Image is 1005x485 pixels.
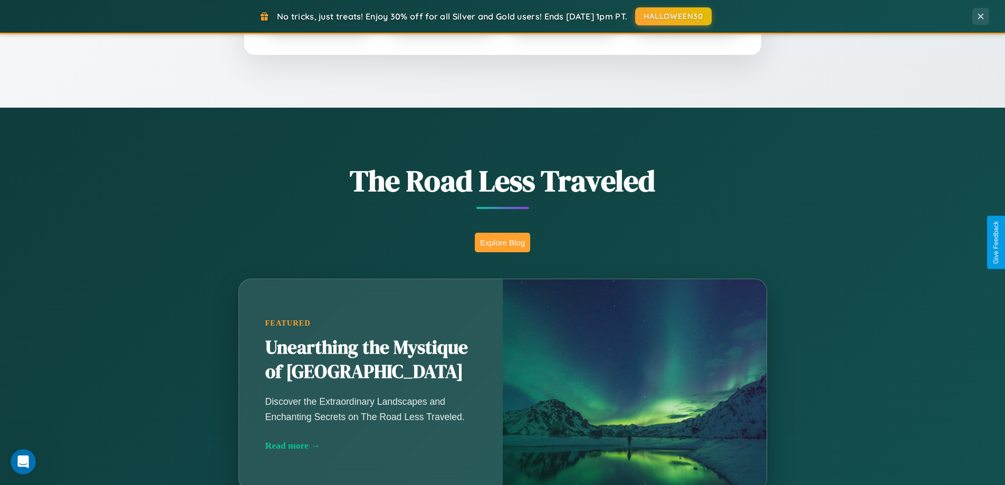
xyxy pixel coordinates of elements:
h1: The Road Less Traveled [186,160,819,201]
button: Explore Blog [475,233,530,252]
div: Give Feedback [992,221,1000,264]
span: No tricks, just treats! Enjoy 30% off for all Silver and Gold users! Ends [DATE] 1pm PT. [277,11,627,22]
button: HALLOWEEN30 [635,7,712,25]
div: Read more → [265,440,476,451]
div: Featured [265,319,476,328]
iframe: Intercom live chat [11,449,36,474]
p: Discover the Extraordinary Landscapes and Enchanting Secrets on The Road Less Traveled. [265,394,476,424]
h2: Unearthing the Mystique of [GEOGRAPHIC_DATA] [265,336,476,384]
